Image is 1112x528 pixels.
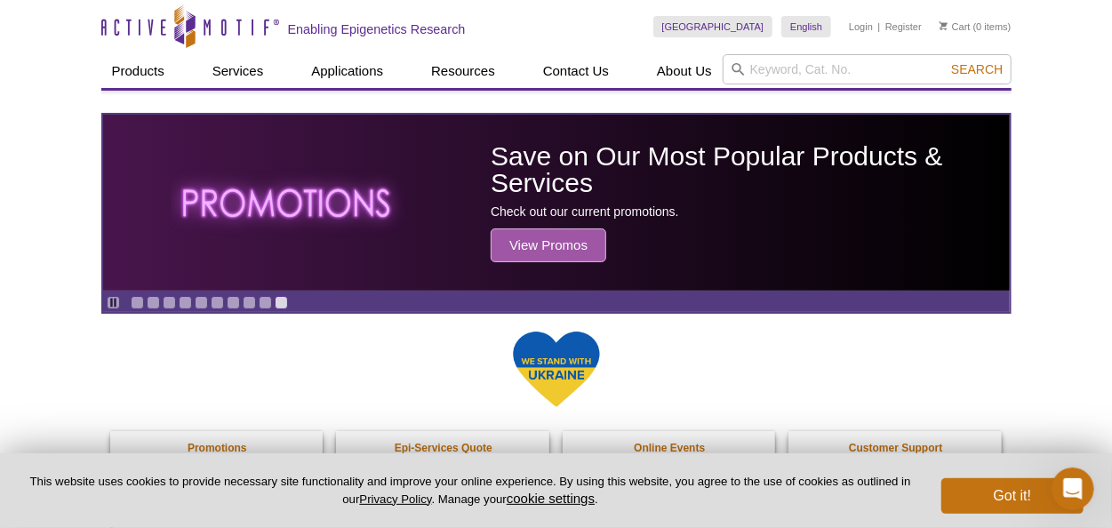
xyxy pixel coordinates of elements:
a: Go to slide 3 [163,296,176,309]
strong: Online Events [634,442,705,454]
button: Got it! [941,478,1084,514]
li: (0 items) [940,16,1012,37]
p: Check out our current promotions. [491,204,1000,220]
h2: Enabling Epigenetics Research [288,21,466,37]
a: Resources [420,54,506,88]
a: [GEOGRAPHIC_DATA] [653,16,773,37]
a: Toggle autoplay [107,296,120,309]
a: English [781,16,831,37]
button: cookie settings [507,491,595,506]
a: The word promotions written in all caps with a glowing effect Save on Our Most Popular Products &... [103,115,1010,291]
strong: Promotions [188,442,247,454]
a: Login [849,20,873,33]
a: Privacy Policy [359,492,431,506]
a: Contact Us [532,54,620,88]
a: Go to slide 6 [211,296,224,309]
a: Go to slide 2 [147,296,160,309]
button: Search [946,61,1008,77]
a: Customer Support [788,431,1004,465]
a: Products [101,54,175,88]
a: Go to slide 1 [131,296,144,309]
a: Services [202,54,275,88]
span: View Promos [491,228,606,262]
a: Cart [940,20,971,33]
a: Go to slide 7 [227,296,240,309]
img: The word promotions written in all caps with a glowing effect [171,157,405,248]
a: Epi-Services Quote [336,431,551,465]
a: Promotions [110,431,325,465]
a: About Us [646,54,723,88]
a: Go to slide 10 [275,296,288,309]
a: Register [885,20,922,33]
a: Go to slide 9 [259,296,272,309]
a: Go to slide 8 [243,296,256,309]
h2: Save on Our Most Popular Products & Services [491,143,1000,196]
a: Go to slide 5 [195,296,208,309]
input: Keyword, Cat. No. [723,54,1012,84]
img: Your Cart [940,21,948,30]
p: This website uses cookies to provide necessary site functionality and improve your online experie... [28,474,912,508]
img: We Stand With Ukraine [512,330,601,409]
span: Search [951,62,1003,76]
a: Applications [300,54,394,88]
article: Save on Our Most Popular Products & Services [103,115,1010,291]
a: Go to slide 4 [179,296,192,309]
a: Online Events [563,431,778,465]
li: | [878,16,881,37]
iframe: Intercom live chat [1052,468,1094,510]
strong: Epi-Services Quote [395,442,492,454]
strong: Customer Support [849,442,942,454]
